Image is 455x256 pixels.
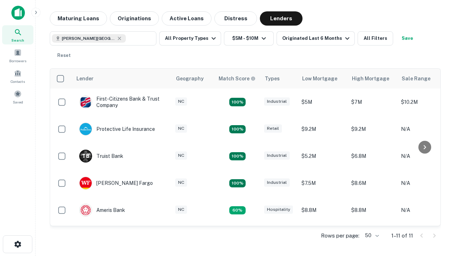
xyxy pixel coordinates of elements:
th: Capitalize uses an advanced AI algorithm to match your search with the best lender. The match sco... [214,69,261,89]
div: Sale Range [402,74,430,83]
div: [PERSON_NAME] Fargo [79,177,153,190]
div: Low Mortgage [302,74,337,83]
th: High Mortgage [348,69,397,89]
div: Truist Bank [79,150,123,162]
img: capitalize-icon.png [11,6,25,20]
img: picture [80,177,92,189]
a: Contacts [2,66,33,86]
div: Ameris Bank [79,204,125,217]
td: $9.2M [348,224,397,251]
div: NC [175,151,187,160]
div: Capitalize uses an advanced AI algorithm to match your search with the best lender. The match sco... [219,75,256,82]
div: First-citizens Bank & Trust Company [79,96,165,108]
th: Types [261,69,298,89]
div: NC [175,206,187,214]
div: Hospitality [264,206,293,214]
td: $8.6M [348,170,397,197]
td: $5M [298,89,348,116]
span: Saved [13,99,23,105]
button: Lenders [260,11,303,26]
span: Contacts [11,79,25,84]
button: All Filters [358,31,393,46]
a: Saved [2,87,33,106]
td: $8.8M [298,197,348,224]
th: Geography [172,69,214,89]
div: Matching Properties: 2, hasApolloMatch: undefined [229,98,246,106]
div: Lender [76,74,93,83]
div: NC [175,178,187,187]
th: Low Mortgage [298,69,348,89]
img: picture [80,123,92,135]
button: Reset [53,48,75,63]
div: NC [175,124,187,133]
button: Originated Last 6 Months [277,31,355,46]
td: $9.2M [298,116,348,143]
td: $9.2M [348,116,397,143]
button: $5M - $10M [224,31,274,46]
img: picture [80,96,92,108]
span: [PERSON_NAME][GEOGRAPHIC_DATA], [GEOGRAPHIC_DATA] [62,35,115,42]
th: Lender [72,69,172,89]
div: Matching Properties: 3, hasApolloMatch: undefined [229,152,246,161]
td: $6.8M [348,143,397,170]
div: Industrial [264,151,290,160]
a: Search [2,25,33,44]
button: Maturing Loans [50,11,107,26]
span: Search [11,37,24,43]
iframe: Chat Widget [419,176,455,210]
div: Protective Life Insurance [79,123,155,135]
div: NC [175,97,187,106]
div: Originated Last 6 Months [282,34,352,43]
div: Matching Properties: 2, hasApolloMatch: undefined [229,125,246,134]
td: $5.2M [298,143,348,170]
span: Borrowers [9,58,26,64]
img: picture [80,204,92,216]
td: $7.5M [298,170,348,197]
div: Matching Properties: 1, hasApolloMatch: undefined [229,206,246,215]
button: Save your search to get updates of matches that match your search criteria. [396,31,419,46]
div: Types [265,74,280,83]
div: Geography [176,74,204,83]
button: Distress [214,11,257,26]
td: $8.8M [348,197,397,224]
p: Rows per page: [321,231,359,240]
div: High Mortgage [352,74,389,83]
div: Retail [264,124,282,133]
div: 50 [362,230,380,241]
h6: Match Score [219,75,254,82]
button: All Property Types [159,31,221,46]
button: Active Loans [162,11,212,26]
div: Industrial [264,97,290,106]
button: Originations [110,11,159,26]
a: Borrowers [2,46,33,65]
div: Matching Properties: 2, hasApolloMatch: undefined [229,179,246,188]
td: $9.2M [298,224,348,251]
p: 1–11 of 11 [391,231,413,240]
td: $7M [348,89,397,116]
div: Industrial [264,178,290,187]
p: T B [82,153,89,160]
